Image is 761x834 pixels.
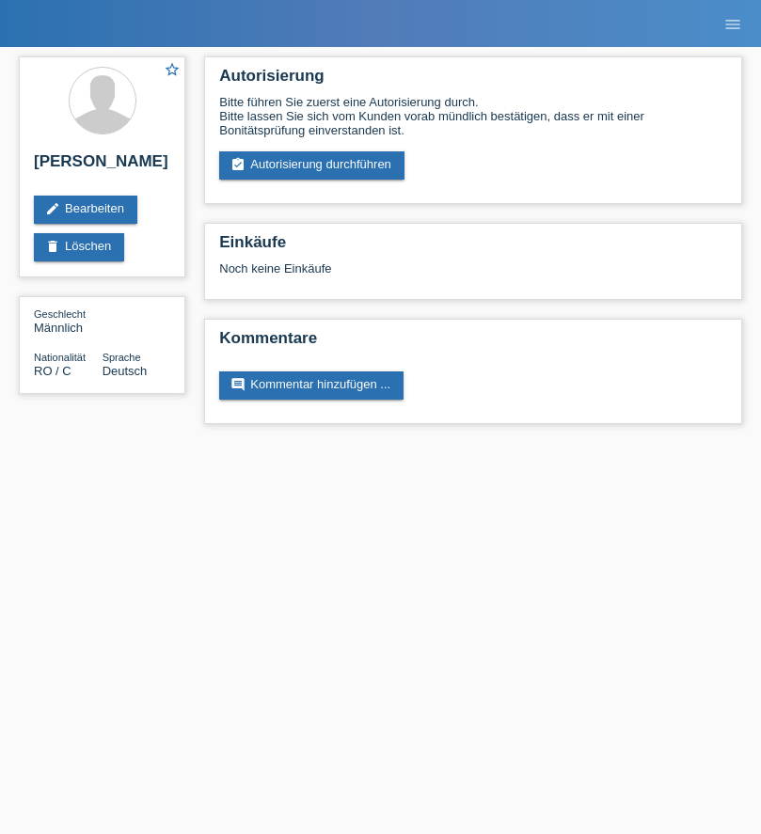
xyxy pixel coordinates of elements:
a: star_border [164,61,181,81]
i: comment [230,377,246,392]
span: Sprache [103,352,141,363]
h2: [PERSON_NAME] [34,152,170,181]
i: delete [45,239,60,254]
a: deleteLöschen [34,233,124,261]
h2: Einkäufe [219,233,727,261]
span: Geschlecht [34,308,86,320]
h2: Kommentare [219,329,727,357]
i: menu [723,15,742,34]
div: Männlich [34,307,103,335]
i: edit [45,201,60,216]
a: assignment_turned_inAutorisierung durchführen [219,151,404,180]
span: Deutsch [103,364,148,378]
a: editBearbeiten [34,196,137,224]
h2: Autorisierung [219,67,727,95]
a: commentKommentar hinzufügen ... [219,371,404,400]
span: Rumänien / C / 01.06.2021 [34,364,71,378]
i: star_border [164,61,181,78]
a: menu [714,18,752,29]
span: Nationalität [34,352,86,363]
div: Noch keine Einkäufe [219,261,727,290]
i: assignment_turned_in [230,157,246,172]
div: Bitte führen Sie zuerst eine Autorisierung durch. Bitte lassen Sie sich vom Kunden vorab mündlich... [219,95,727,137]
